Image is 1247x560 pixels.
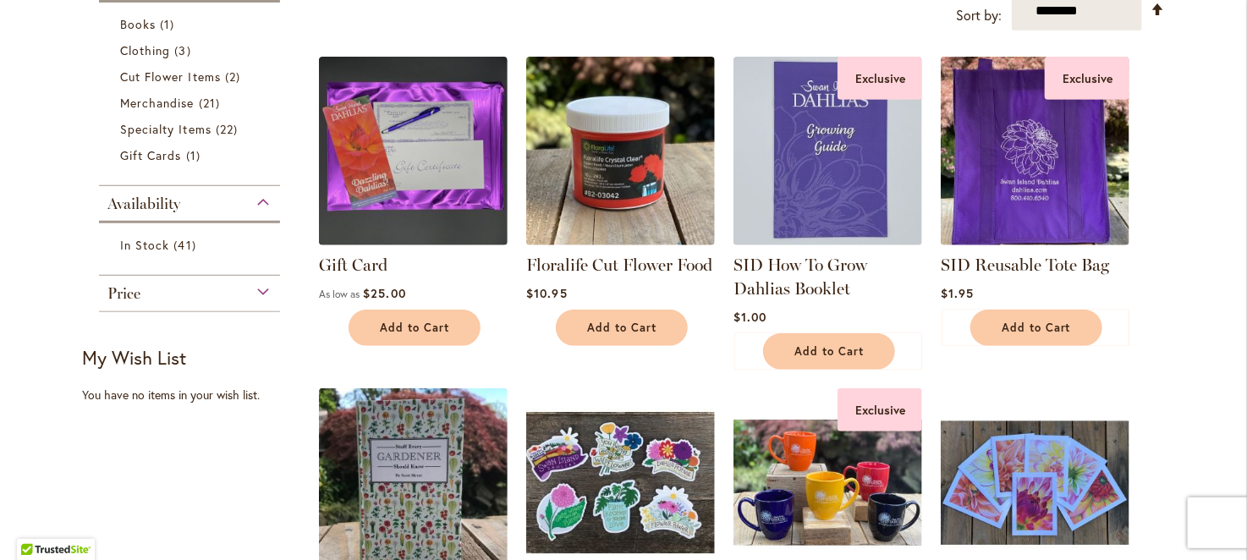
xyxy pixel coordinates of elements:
[526,255,712,275] a: Floralife Cut Flower Food
[120,42,170,58] span: Clothing
[319,233,508,249] a: Gift Certificate
[941,57,1129,245] img: SID Reusable Tote Bag
[733,57,922,245] img: Swan Island Dahlias - How to Grow Guide
[970,310,1102,346] button: Add to Cart
[13,500,60,547] iframe: Launch Accessibility Center
[363,285,405,301] span: $25.00
[380,321,449,335] span: Add to Cart
[941,233,1129,249] a: SID Reusable Tote Bag Exclusive
[941,285,974,301] span: $1.95
[82,345,186,370] strong: My Wish List
[763,333,895,370] button: Add to Cart
[120,15,263,33] a: Books
[556,310,688,346] button: Add to Cart
[120,95,195,111] span: Merchandise
[587,321,656,335] span: Add to Cart
[107,284,140,303] span: Price
[120,120,263,138] a: Specialty Items
[174,41,195,59] span: 3
[173,236,200,254] span: 41
[733,233,922,249] a: Swan Island Dahlias - How to Grow Guide Exclusive
[838,388,922,431] div: Exclusive
[733,255,867,299] a: SID How To Grow Dahlias Booklet
[1045,57,1129,100] div: Exclusive
[120,41,263,59] a: Clothing
[319,255,387,275] a: Gift Card
[319,57,508,245] img: Gift Certificate
[526,57,715,245] img: Floralife Cut Flower Food
[120,121,211,137] span: Specialty Items
[838,57,922,100] div: Exclusive
[107,195,180,213] span: Availability
[199,94,224,112] span: 21
[120,16,156,32] span: Books
[186,146,205,164] span: 1
[120,146,263,164] a: Gift Cards
[733,309,766,325] span: $1.00
[349,310,481,346] button: Add to Cart
[1002,321,1071,335] span: Add to Cart
[120,94,263,112] a: Merchandise
[82,387,308,404] div: You have no items in your wish list.
[319,288,360,300] span: As low as
[526,233,715,249] a: Floralife Cut Flower Food
[941,255,1109,275] a: SID Reusable Tote Bag
[216,120,242,138] span: 22
[794,344,864,359] span: Add to Cart
[120,68,263,85] a: Cut Flower Items
[225,68,244,85] span: 2
[160,15,179,33] span: 1
[526,285,567,301] span: $10.95
[120,147,182,163] span: Gift Cards
[120,237,169,253] span: In Stock
[120,236,263,254] a: In Stock 41
[120,69,221,85] span: Cut Flower Items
